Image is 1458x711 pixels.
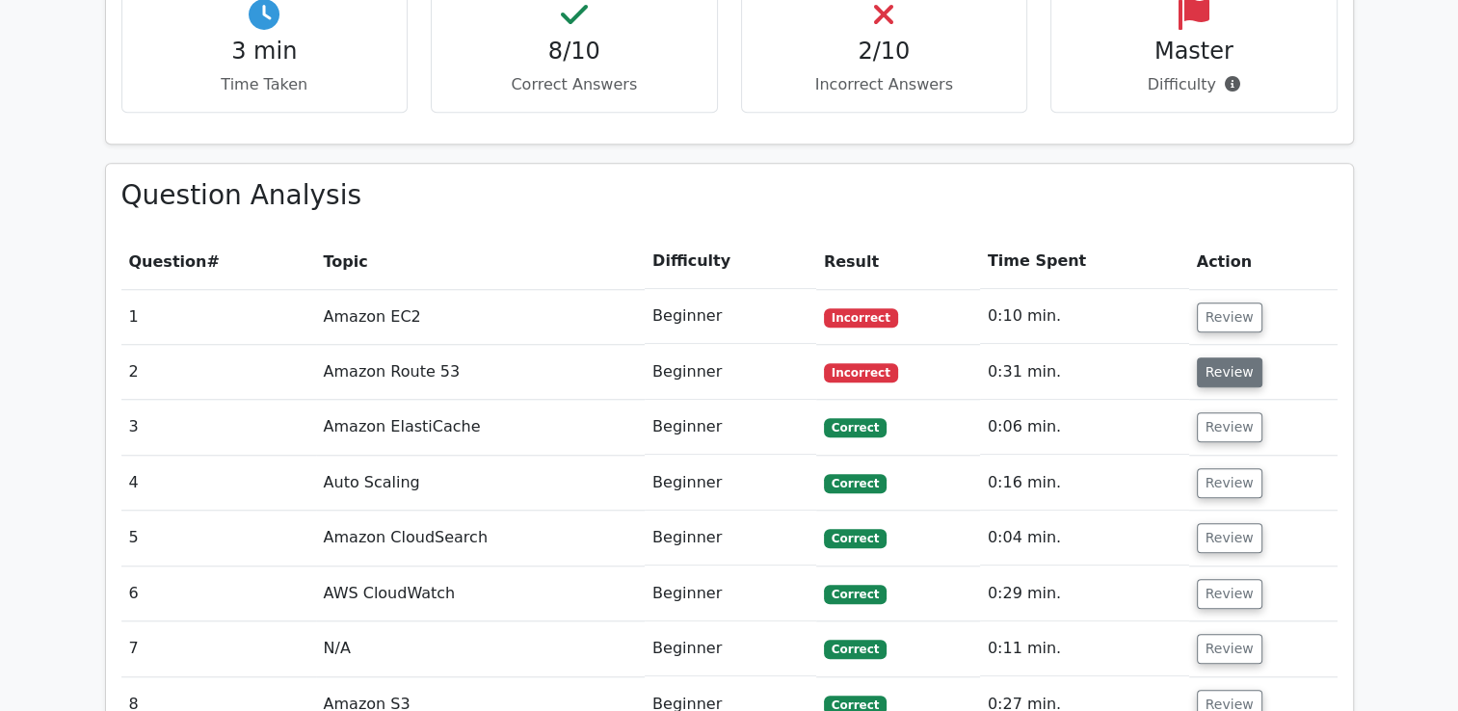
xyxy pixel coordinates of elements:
[447,73,702,96] p: Correct Answers
[121,345,316,400] td: 2
[121,400,316,455] td: 3
[980,400,1189,455] td: 0:06 min.
[447,38,702,66] h4: 8/10
[980,345,1189,400] td: 0:31 min.
[121,566,316,621] td: 6
[121,511,316,566] td: 5
[1197,523,1262,553] button: Review
[824,640,887,659] span: Correct
[138,73,392,96] p: Time Taken
[138,38,392,66] h4: 3 min
[980,234,1189,289] th: Time Spent
[824,363,898,382] span: Incorrect
[121,621,316,676] td: 7
[129,252,207,271] span: Question
[121,179,1338,212] h3: Question Analysis
[980,566,1189,621] td: 0:29 min.
[645,400,816,455] td: Beginner
[980,289,1189,344] td: 0:10 min.
[121,456,316,511] td: 4
[316,621,646,676] td: N/A
[980,456,1189,511] td: 0:16 min.
[1197,357,1262,387] button: Review
[1197,468,1262,498] button: Review
[824,308,898,328] span: Incorrect
[316,566,646,621] td: AWS CloudWatch
[316,511,646,566] td: Amazon CloudSearch
[1197,579,1262,609] button: Review
[824,474,887,493] span: Correct
[645,621,816,676] td: Beginner
[645,456,816,511] td: Beginner
[980,621,1189,676] td: 0:11 min.
[645,345,816,400] td: Beginner
[824,529,887,548] span: Correct
[316,456,646,511] td: Auto Scaling
[645,511,816,566] td: Beginner
[757,38,1012,66] h4: 2/10
[824,418,887,437] span: Correct
[824,585,887,604] span: Correct
[1197,634,1262,664] button: Review
[316,345,646,400] td: Amazon Route 53
[816,234,980,289] th: Result
[757,73,1012,96] p: Incorrect Answers
[316,289,646,344] td: Amazon EC2
[980,511,1189,566] td: 0:04 min.
[645,289,816,344] td: Beginner
[1067,73,1321,96] p: Difficulty
[121,234,316,289] th: #
[1067,38,1321,66] h4: Master
[1197,303,1262,332] button: Review
[645,566,816,621] td: Beginner
[645,234,816,289] th: Difficulty
[316,400,646,455] td: Amazon ElastiCache
[1189,234,1338,289] th: Action
[121,289,316,344] td: 1
[1197,412,1262,442] button: Review
[316,234,646,289] th: Topic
